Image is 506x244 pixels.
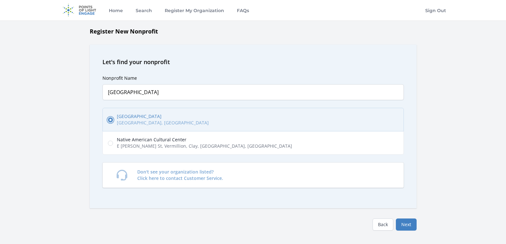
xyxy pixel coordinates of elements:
[373,218,393,231] a: Back
[108,117,113,122] input: [GEOGRAPHIC_DATA] [GEOGRAPHIC_DATA], [GEOGRAPHIC_DATA]
[90,27,417,36] h1: Register New Nonprofit
[108,141,113,146] input: Native American Cultural Center E [PERSON_NAME] St, Vermillion, Clay, [GEOGRAPHIC_DATA], [GEOGRAP...
[102,57,404,66] h2: Let's find your nonprofit
[117,120,209,126] span: [GEOGRAPHIC_DATA], [GEOGRAPHIC_DATA]
[102,162,404,188] a: Don't see your organization listed?Click here to contact Customer Service.
[102,75,137,81] label: Nonprofit Name
[137,169,223,181] p: Don't see your organization listed? Click here to contact Customer Service.
[396,218,417,231] button: Next
[117,137,292,143] span: Native American Cultural Center
[117,143,292,149] span: E [PERSON_NAME] St, Vermillion, Clay, [GEOGRAPHIC_DATA], [GEOGRAPHIC_DATA]
[117,113,209,120] span: [GEOGRAPHIC_DATA]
